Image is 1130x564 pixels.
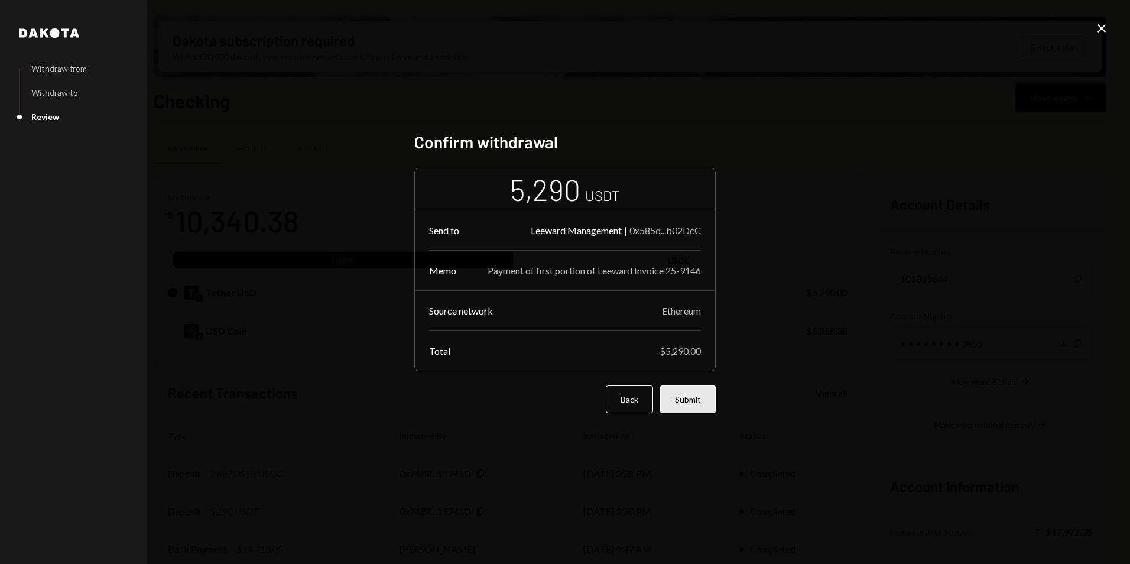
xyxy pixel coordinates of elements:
div: Memo [429,265,456,276]
div: Ethereum [662,305,701,316]
button: Submit [660,385,716,413]
button: Back [606,385,653,413]
div: Total [429,345,450,356]
div: USDT [585,186,620,205]
div: Withdraw from [31,63,87,73]
div: Source network [429,305,493,316]
div: $5,290.00 [660,345,701,356]
div: Payment of first portion of Leeward Invoice 25-9146 [488,265,701,276]
div: 0x585d...b02DcC [629,225,701,236]
div: Leeward Management [531,225,622,236]
h2: Confirm withdrawal [414,131,716,154]
div: | [624,225,627,236]
div: Send to [429,225,459,236]
div: Review [31,112,59,122]
div: 5,290 [510,171,580,208]
div: Withdraw to [31,87,78,98]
